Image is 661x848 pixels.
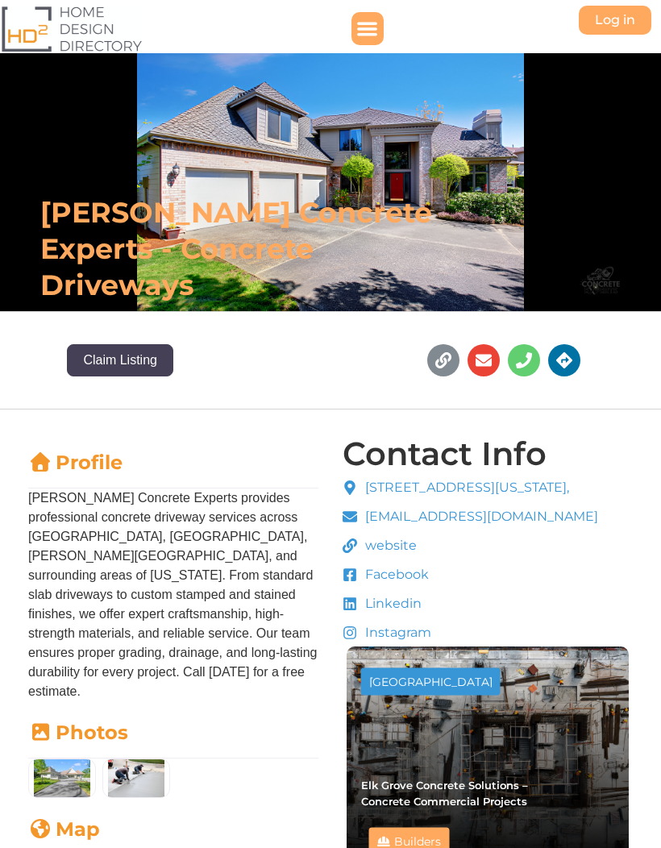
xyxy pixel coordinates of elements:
button: Claim Listing [67,344,173,376]
a: Photos [28,721,128,744]
p: [PERSON_NAME] Concrete Experts provides professional concrete driveway services across [GEOGRAPHI... [28,488,318,701]
a: Profile [28,451,123,474]
img: Carry Concrete Experts Concrete Driveway 2 768x512 [29,759,95,796]
img: Carry Concrete Experts Concrete Driveway 3 768x512 [103,759,169,796]
h4: Contact Info [343,438,547,470]
span: [STREET_ADDRESS][US_STATE], [361,478,569,497]
span: website [361,536,417,555]
a: [EMAIL_ADDRESS][DOMAIN_NAME] [343,507,598,526]
span: Log in [595,14,635,27]
h6: [PERSON_NAME] Concrete Experts - Concrete Driveways [40,194,445,303]
div: [GEOGRAPHIC_DATA] [369,676,493,688]
a: Map [28,817,100,841]
a: Elk Grove Concrete Solutions – Concrete Commercial Projects [361,779,528,808]
span: Linkedin [361,594,422,613]
a: website [343,536,598,555]
span: Instagram [361,623,431,642]
span: [EMAIL_ADDRESS][DOMAIN_NAME] [361,507,598,526]
a: Log in [579,6,651,35]
span: Facebook [361,565,429,584]
div: Menu Toggle [351,12,385,45]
